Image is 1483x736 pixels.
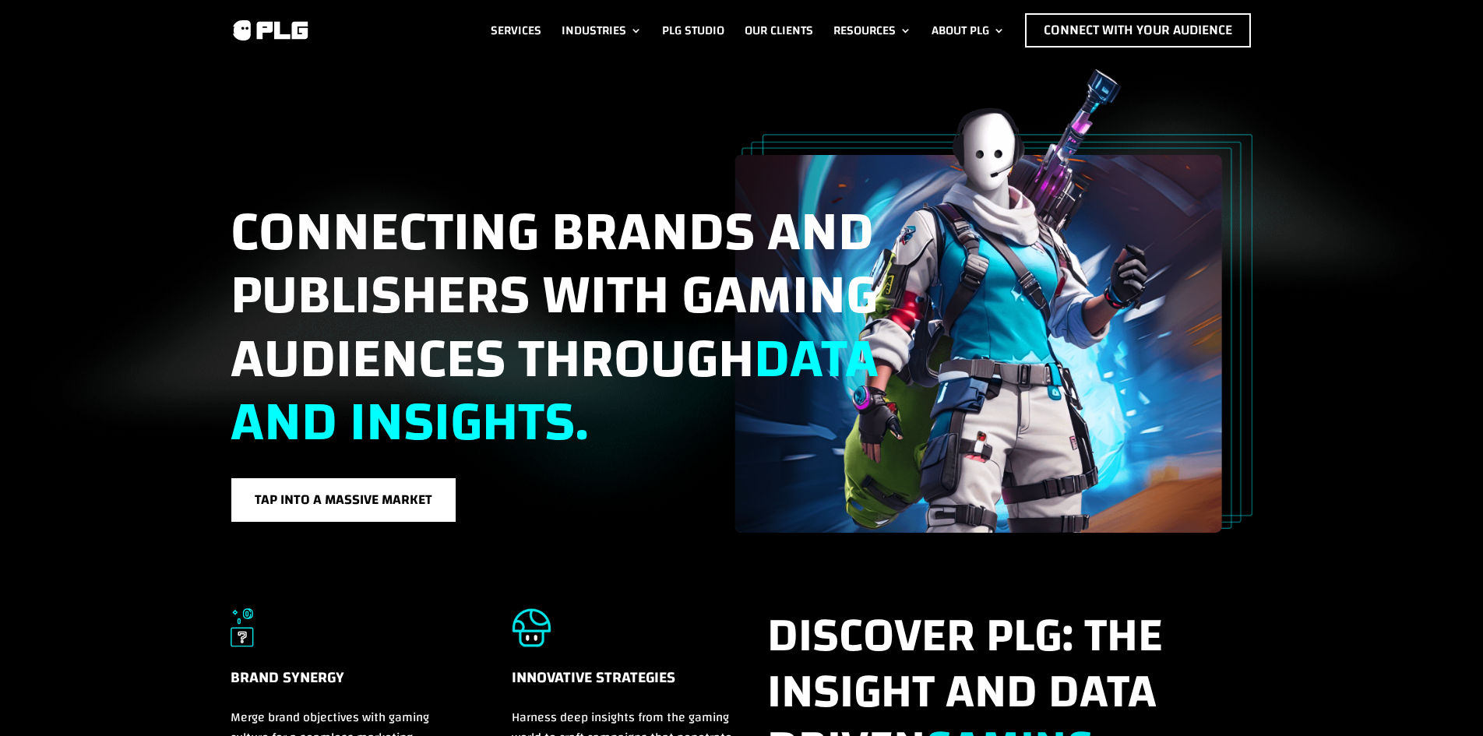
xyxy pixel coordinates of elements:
a: Industries [562,13,642,48]
h5: Brand Synergy [231,666,456,707]
a: About PLG [932,13,1005,48]
a: Connect with Your Audience [1025,13,1251,48]
img: Brand Synergy [231,608,254,647]
a: Services [491,13,541,48]
a: Tap into a massive market [231,477,456,523]
a: PLG Studio [662,13,724,48]
a: Resources [833,13,911,48]
iframe: Chat Widget [1405,661,1483,736]
a: Our Clients [745,13,813,48]
span: Connecting brands and publishers with gaming audiences through [231,181,879,474]
h5: Innovative Strategies [512,666,747,707]
span: data and insights. [231,308,879,474]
